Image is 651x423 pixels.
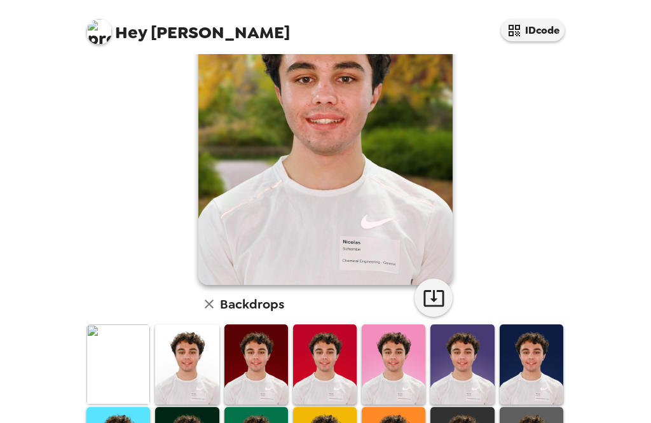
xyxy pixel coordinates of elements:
[86,324,150,404] img: Original
[115,21,147,44] span: Hey
[220,294,284,314] h6: Backdrops
[501,19,565,41] button: IDcode
[86,13,290,41] span: [PERSON_NAME]
[86,19,112,45] img: profile pic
